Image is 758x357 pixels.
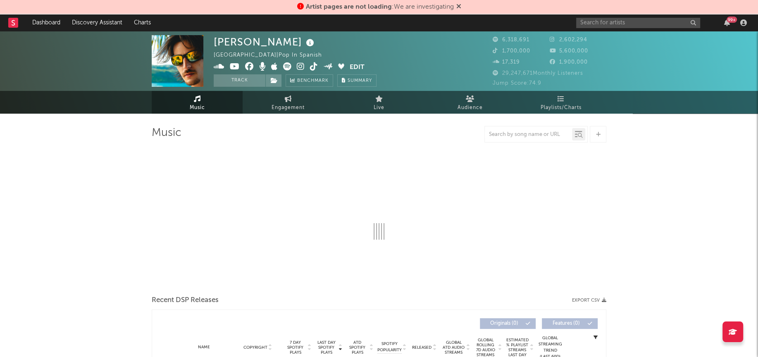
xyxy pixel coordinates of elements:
[424,91,515,114] a: Audience
[480,318,536,329] button: Originals(0)
[348,79,372,83] span: Summary
[724,19,730,26] button: 99+
[493,48,530,54] span: 1,700,000
[243,345,267,350] span: Copyright
[284,340,306,355] span: 7 Day Spotify Plays
[456,4,461,10] span: Dismiss
[128,14,157,31] a: Charts
[334,91,424,114] a: Live
[214,74,265,87] button: Track
[346,340,368,355] span: ATD Spotify Plays
[493,81,541,86] span: Jump Score: 74.9
[412,345,431,350] span: Released
[26,14,66,31] a: Dashboard
[550,37,587,43] span: 2,602,294
[152,295,219,305] span: Recent DSP Releases
[306,4,454,10] span: : We are investigating
[458,103,483,113] span: Audience
[485,131,572,138] input: Search by song name or URL
[727,17,737,23] div: 99 +
[214,35,316,49] div: [PERSON_NAME]
[485,321,523,326] span: Originals ( 0 )
[550,59,588,65] span: 1,900,000
[442,340,465,355] span: Global ATD Audio Streams
[306,4,392,10] span: Artist pages are not loading
[541,103,582,113] span: Playlists/Charts
[214,50,331,60] div: [GEOGRAPHIC_DATA] | Pop in Spanish
[272,103,305,113] span: Engagement
[377,341,402,353] span: Spotify Popularity
[190,103,205,113] span: Music
[576,18,700,28] input: Search for artists
[374,103,384,113] span: Live
[315,340,337,355] span: Last Day Spotify Plays
[493,71,583,76] span: 29,247,671 Monthly Listeners
[550,48,588,54] span: 5,600,000
[350,62,365,73] button: Edit
[515,91,606,114] a: Playlists/Charts
[493,37,529,43] span: 6,318,691
[66,14,128,31] a: Discovery Assistant
[152,91,243,114] a: Music
[337,74,377,87] button: Summary
[542,318,598,329] button: Features(0)
[177,344,231,350] div: Name
[547,321,585,326] span: Features ( 0 )
[243,91,334,114] a: Engagement
[572,298,606,303] button: Export CSV
[493,59,520,65] span: 17,319
[286,74,333,87] a: Benchmark
[297,76,329,86] span: Benchmark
